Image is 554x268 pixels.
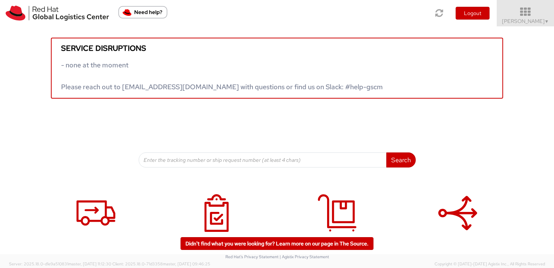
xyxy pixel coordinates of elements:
button: Logout [456,7,490,20]
a: My Shipments [160,186,273,257]
span: - none at the moment Please reach out to [EMAIL_ADDRESS][DOMAIN_NAME] with questions or find us o... [61,61,383,91]
span: Server: 2025.18.0-d1e9a510831 [9,261,111,266]
a: Shipment Request [40,186,153,257]
a: | Agistix Privacy Statement [280,254,329,259]
a: My Deliveries [281,186,394,257]
span: [PERSON_NAME] [502,18,549,24]
a: Didn't find what you were looking for? Learn more on our page in The Source. [181,237,373,250]
button: Search [386,152,416,167]
span: Client: 2025.18.0-71d3358 [112,261,210,266]
span: Copyright © [DATE]-[DATE] Agistix Inc., All Rights Reserved [435,261,545,267]
span: master, [DATE] 09:46:25 [163,261,210,266]
a: Service disruptions - none at the moment Please reach out to [EMAIL_ADDRESS][DOMAIN_NAME] with qu... [51,38,503,99]
span: master, [DATE] 11:12:30 [68,261,111,266]
a: Red Hat's Privacy Statement [225,254,279,259]
input: Enter the tracking number or ship request number (at least 4 chars) [139,152,387,167]
img: rh-logistics-00dfa346123c4ec078e1.svg [6,6,109,21]
a: Batch Shipping Guide [401,186,514,257]
h5: Service disruptions [61,44,493,52]
span: ▼ [545,18,549,24]
button: Need help? [118,6,167,18]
